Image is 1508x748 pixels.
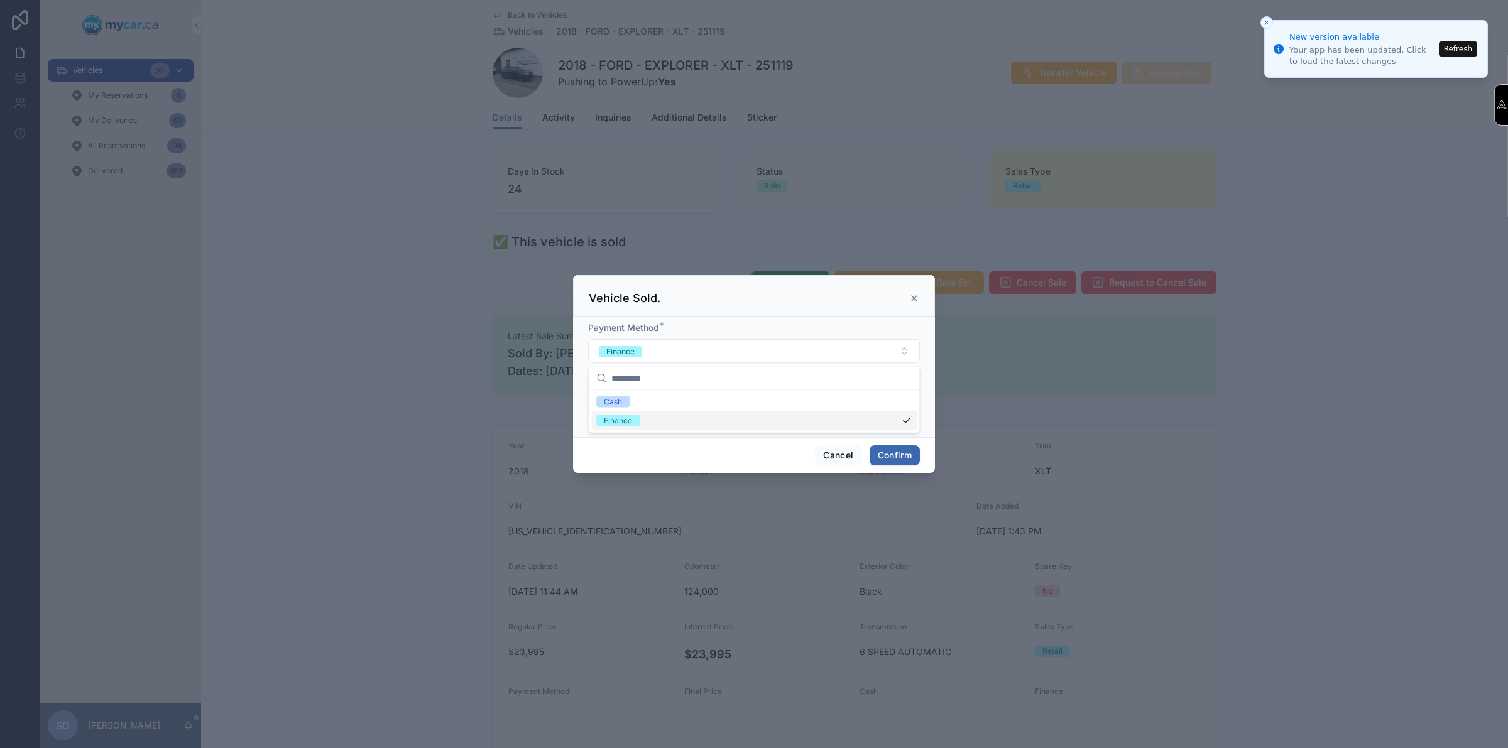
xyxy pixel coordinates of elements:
div: Finance [606,346,635,357]
div: Suggestions [589,390,919,433]
div: New version available [1289,31,1435,43]
h3: Vehicle Sold. [589,291,660,306]
span: Payment Method [588,322,659,333]
button: Select Button [588,339,920,363]
button: Close toast [1260,16,1273,29]
div: Your app has been updated. Click to load the latest changes [1289,45,1435,67]
button: Refresh [1439,41,1477,57]
button: Cancel [815,445,861,465]
div: Cash [604,396,622,408]
button: Confirm [870,445,920,465]
div: Finance [604,415,632,426]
